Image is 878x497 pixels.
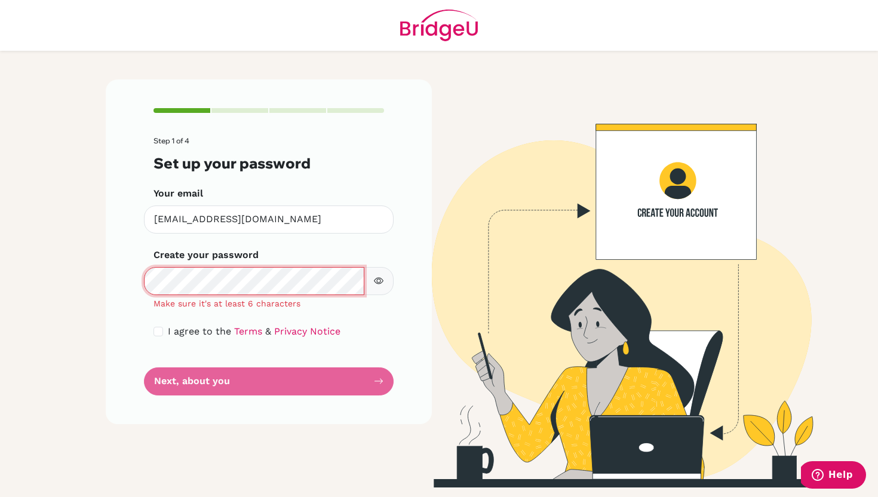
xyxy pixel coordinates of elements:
iframe: Opens a widget where you can find more information [801,461,866,491]
span: I agree to the [168,326,231,337]
h3: Set up your password [154,155,384,172]
div: Make sure it's at least 6 characters [144,297,394,310]
a: Terms [234,326,262,337]
span: & [265,326,271,337]
label: Your email [154,186,203,201]
a: Privacy Notice [274,326,340,337]
input: Insert your email* [144,205,394,234]
label: Create your password [154,248,259,262]
span: Step 1 of 4 [154,136,189,145]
